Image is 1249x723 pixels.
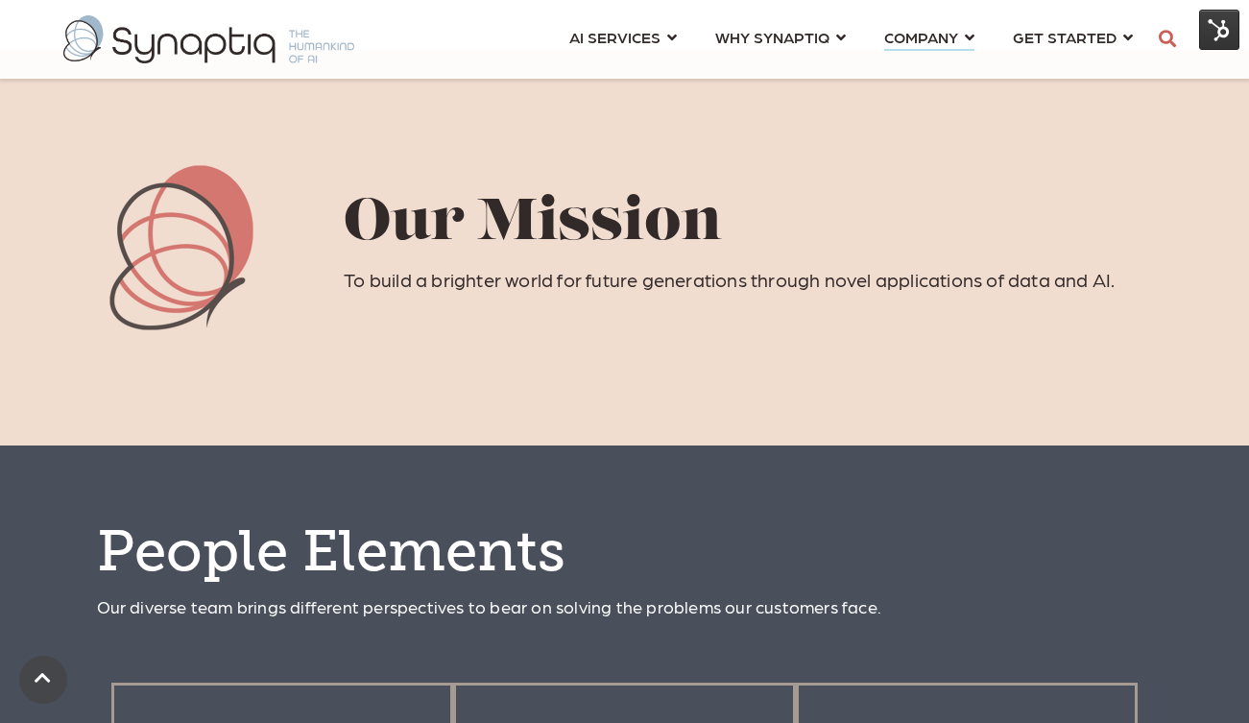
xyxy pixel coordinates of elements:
span: WHY SYNAPTIQ [715,24,829,50]
span: AI SERVICES [569,24,661,50]
span: GET STARTED [1013,24,1117,50]
img: synaptiq logo-2 [63,15,354,63]
a: AI SERVICES [569,19,677,55]
span: People Elements [97,517,565,586]
a: COMPANY [884,19,974,55]
a: GET STARTED [1013,19,1133,55]
span: COMPANY [884,24,958,50]
span: Our Mission [344,196,722,253]
p: Our diverse team brings different perspectives to bear on solving the problems our customers face. [97,596,1153,617]
img: synaptiq symbol jasper [109,165,253,330]
p: To build a brighter world for future generations through novel applications of data and AI. [344,265,1200,294]
a: WHY SYNAPTIQ [715,19,846,55]
img: HubSpot Tools Menu Toggle [1199,10,1239,50]
nav: menu [550,5,1152,74]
